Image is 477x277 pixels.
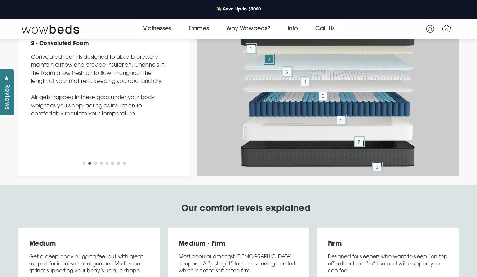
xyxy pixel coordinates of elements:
button: 8 of 8 [123,162,126,165]
img: layer7.png [238,110,418,144]
span: 6 [337,116,345,124]
p: Most popular amongst [DEMOGRAPHIC_DATA] sleepers - A “just right” feel - cushioning comfort which... [179,254,299,275]
button: 2 of 8 [88,162,91,165]
button: 5 of 8 [106,162,108,165]
span: 1 [247,45,255,53]
p: Convoluted foam is designed to absorb pressure, maintain airflow and provide insulation. Channels... [31,54,165,119]
span: 7 [355,138,363,146]
h3: Medium [29,240,149,248]
img: Wow Beds Logo [22,24,79,34]
h4: 2 - Convoluted Foam [31,40,165,48]
span: Reviews [2,84,11,110]
img: layer5.png [238,73,418,98]
span: 8 [373,163,381,171]
a: Frames [180,19,218,39]
h3: Firm [328,240,448,248]
span: 0 [443,27,450,34]
a: Mattresses [134,19,180,39]
img: layer6.png [238,87,418,122]
button: 6 of 8 [111,162,114,165]
a: 0 [440,22,453,35]
a: Call Us [307,19,343,39]
span: 3 [283,68,291,76]
p: Get a deep body-hugging feel but with great support for ideal spinal alignment. Multi-zoned sprin... [29,254,149,275]
span: 2 [265,55,273,63]
p: Designed for sleepers who want to sleep “on top of” rather than “in” the bed with support you can... [328,254,448,275]
a: 💸 Save Up to $1000 [210,5,267,14]
button: 4 of 8 [100,162,103,165]
a: Why Wowbeds? [218,19,279,39]
img: layer8.png [238,131,418,169]
button: 1 of 8 [83,162,85,165]
span: 4 [301,78,309,86]
h3: Medium - Firm [179,240,299,248]
img: layer3.png [238,52,418,74]
button: 7 of 8 [117,162,120,165]
span: 5 [319,92,327,100]
a: Info [279,19,307,39]
button: 3 of 8 [94,162,97,165]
